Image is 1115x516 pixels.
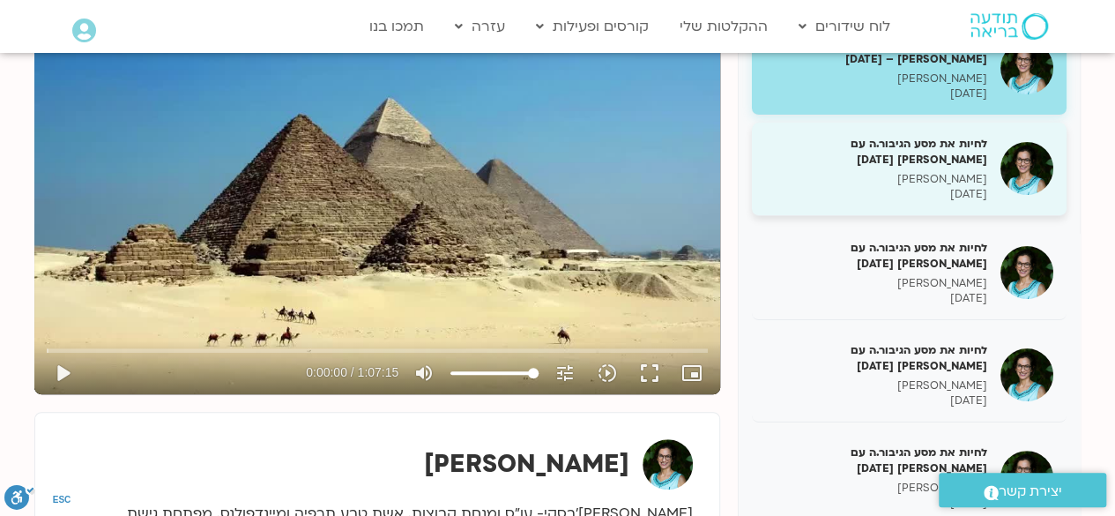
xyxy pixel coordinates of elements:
p: [DATE] [765,496,987,511]
img: תודעה בריאה [970,13,1048,40]
a: יצירת קשר [939,473,1106,507]
a: קורסים ופעילות [527,10,658,43]
span: יצירת קשר [999,480,1062,504]
a: עזרה [446,10,514,43]
img: לחיות את מסע הגיבור.ה – תמר לינצבסקי – 30/1/25 [1000,41,1053,94]
p: [PERSON_NAME] [765,172,987,187]
h5: לחיות את מסע הגיבור.ה עם [PERSON_NAME] [DATE] [765,240,987,272]
p: [DATE] [765,86,987,101]
p: [PERSON_NAME] [765,71,987,86]
p: [DATE] [765,291,987,306]
img: לחיות את מסע הגיבור.ה עם תמר לינצבסקי 04/02/25 [1000,142,1053,195]
p: [PERSON_NAME] [765,378,987,393]
h5: לחיות את מסע הגיבור.ה עם [PERSON_NAME] [DATE] [765,445,987,476]
img: תמר לינצבסקי [643,439,693,490]
img: לחיות את מסע הגיבור.ה עם תמר לינצבסקי 18/02/25 [1000,348,1053,401]
a: ההקלטות שלי [671,10,777,43]
h5: לחיות את מסע הגיבור.ה עם [PERSON_NAME] [DATE] [765,342,987,374]
a: תמכו בנו [361,10,433,43]
h5: לחיות את מסע הגיבור.ה עם [PERSON_NAME] [DATE] [765,136,987,168]
a: לוח שידורים [790,10,899,43]
p: [DATE] [765,187,987,202]
p: [PERSON_NAME] [765,276,987,291]
img: לחיות את מסע הגיבור.ה עם תמר לינצבסקי 11/02/25 [1000,246,1053,299]
p: [PERSON_NAME] [765,481,987,496]
img: לחיות את מסע הגיבור.ה עם תמר לינצבסקי 25/02/25 [1000,451,1053,504]
p: [DATE] [765,393,987,408]
strong: [PERSON_NAME] [424,447,629,481]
